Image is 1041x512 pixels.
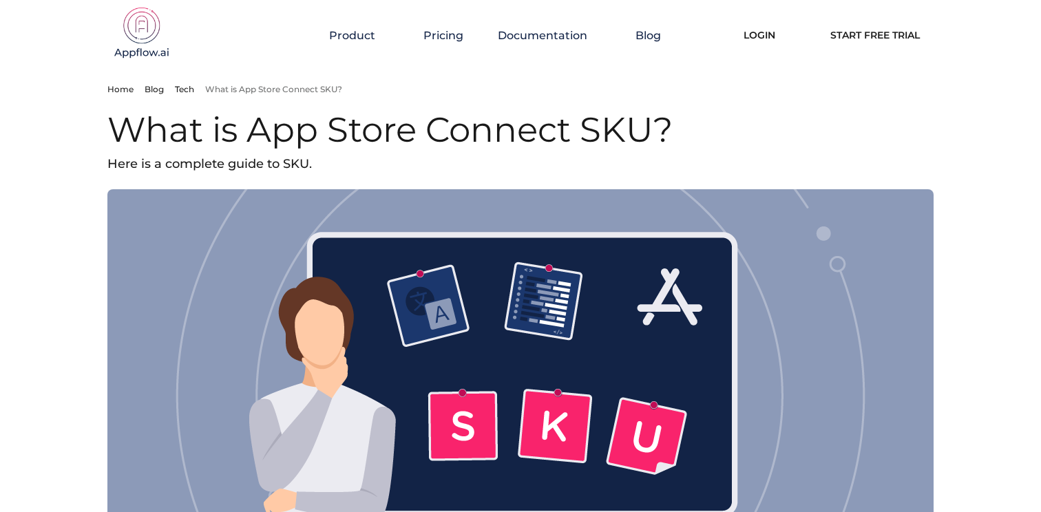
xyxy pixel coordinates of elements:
span: Documentation [498,29,587,42]
img: appflow.ai-logo [107,7,176,62]
a: Home [107,84,134,94]
p: What is App Store Connect SKU? [205,84,342,94]
a: Tech [175,84,194,94]
a: Blog [635,29,661,42]
span: Product [329,29,375,42]
a: Pricing [423,29,463,42]
button: Documentation [498,29,601,42]
p: Here is a complete guide to SKU. [107,152,934,175]
button: Product [329,29,389,42]
a: Login [723,20,796,50]
a: Blog [145,84,164,94]
a: Start Free Trial [817,20,934,50]
h1: What is App Store Connect SKU? [107,108,934,152]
